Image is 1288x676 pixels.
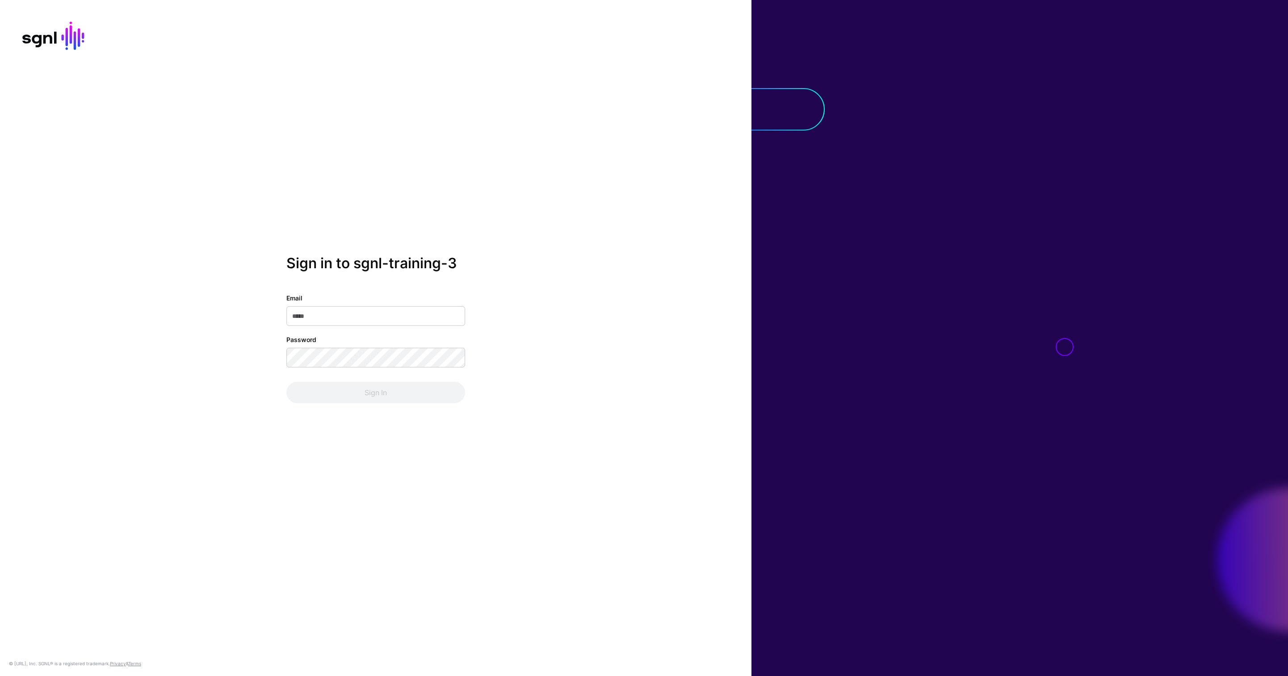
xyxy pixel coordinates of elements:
[286,293,302,303] label: Email
[286,255,465,272] h2: Sign in to sgnl-training-3
[110,661,126,666] a: Privacy
[128,661,141,666] a: Terms
[9,660,141,667] div: © [URL], Inc. SGNL® is a registered trademark. &
[286,335,316,344] label: Password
